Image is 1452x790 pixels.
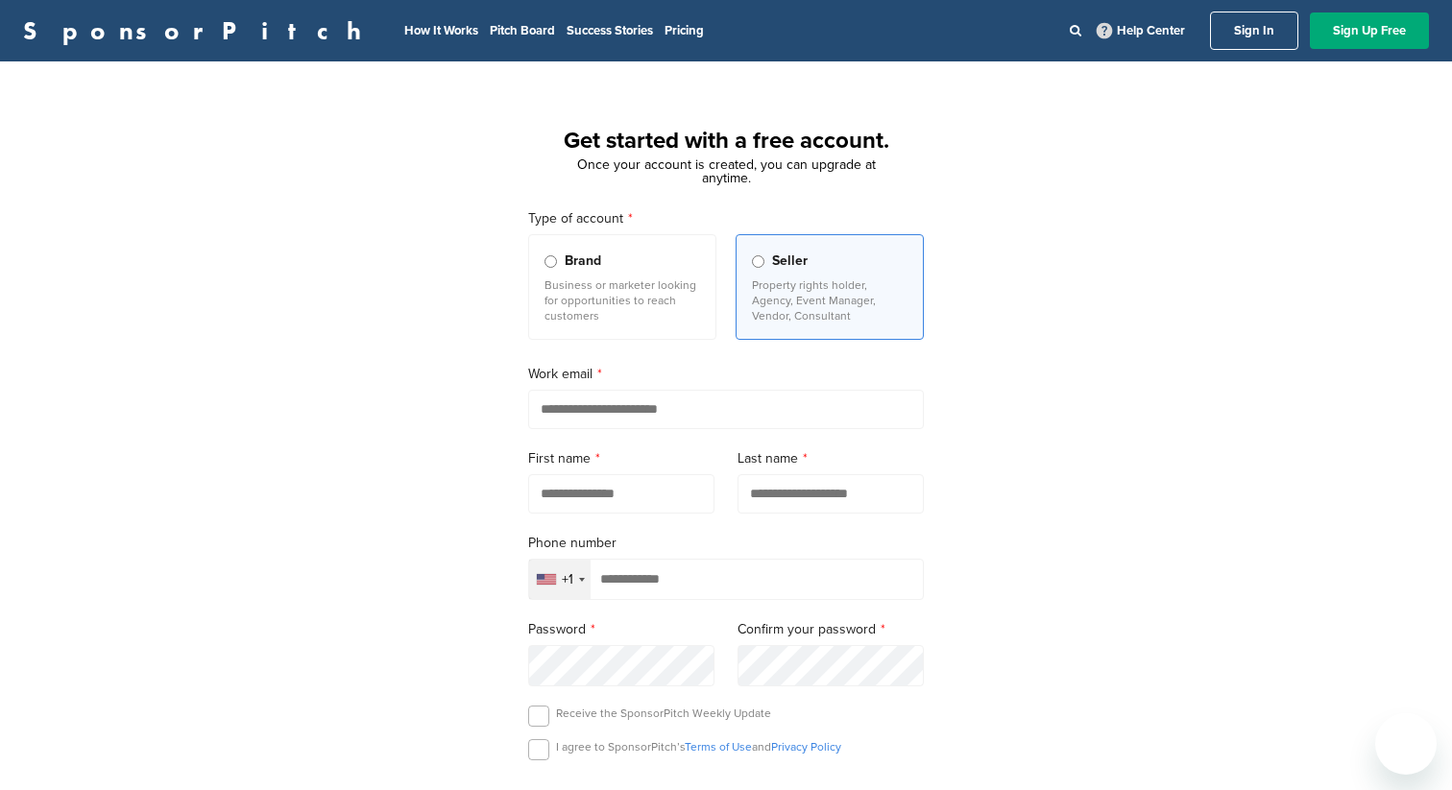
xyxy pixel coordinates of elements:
[528,533,924,554] label: Phone number
[544,277,700,323] p: Business or marketer looking for opportunities to reach customers
[1375,713,1437,775] iframe: Button to launch messaging window
[738,448,924,469] label: Last name
[771,740,841,754] a: Privacy Policy
[490,23,555,38] a: Pitch Board
[404,23,478,38] a: How It Works
[23,18,374,43] a: SponsorPitch
[577,156,876,186] span: Once your account is created, you can upgrade at anytime.
[752,255,764,268] input: Seller Property rights holder, Agency, Event Manager, Vendor, Consultant
[565,251,601,272] span: Brand
[528,448,714,469] label: First name
[752,277,907,323] p: Property rights holder, Agency, Event Manager, Vendor, Consultant
[556,706,771,721] p: Receive the SponsorPitch Weekly Update
[544,255,557,268] input: Brand Business or marketer looking for opportunities to reach customers
[528,364,924,385] label: Work email
[562,573,573,587] div: +1
[505,124,947,158] h1: Get started with a free account.
[1093,19,1189,42] a: Help Center
[529,560,591,599] div: Selected country
[1210,12,1298,50] a: Sign In
[528,619,714,640] label: Password
[1310,12,1429,49] a: Sign Up Free
[685,740,752,754] a: Terms of Use
[528,208,924,229] label: Type of account
[772,251,808,272] span: Seller
[738,619,924,640] label: Confirm your password
[665,23,704,38] a: Pricing
[567,23,653,38] a: Success Stories
[556,739,841,754] p: I agree to SponsorPitch’s and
